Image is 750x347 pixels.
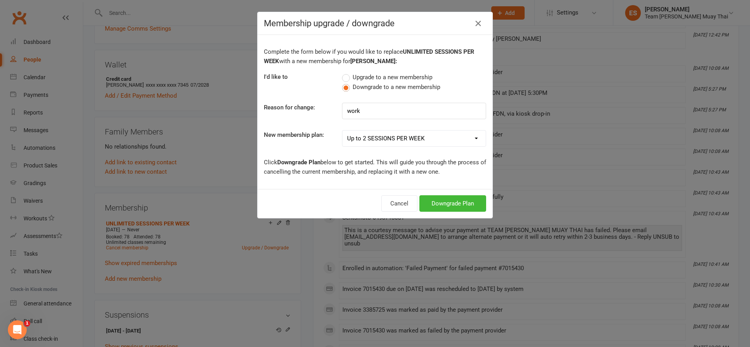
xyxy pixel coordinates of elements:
button: Close [472,17,485,30]
iframe: Intercom live chat [8,320,27,339]
b: [PERSON_NAME]: [350,58,397,65]
p: Complete the form below if you would like to replace with a new membership for [264,47,486,66]
input: Reason (optional) [342,103,486,119]
h4: Membership upgrade / downgrade [264,18,486,28]
b: Downgrade Plan [277,159,320,166]
label: Reason for change: [264,103,315,112]
span: Upgrade to a new membership [353,73,432,81]
label: New membership plan: [264,130,324,140]
span: Downgrade to a new membership [353,82,440,91]
p: Click below to get started. This will guide you through the process of cancelling the current mem... [264,158,486,176]
label: I'd like to [264,72,288,82]
button: Downgrade Plan [419,195,486,212]
button: Cancel [381,195,417,212]
span: 1 [24,320,30,327]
